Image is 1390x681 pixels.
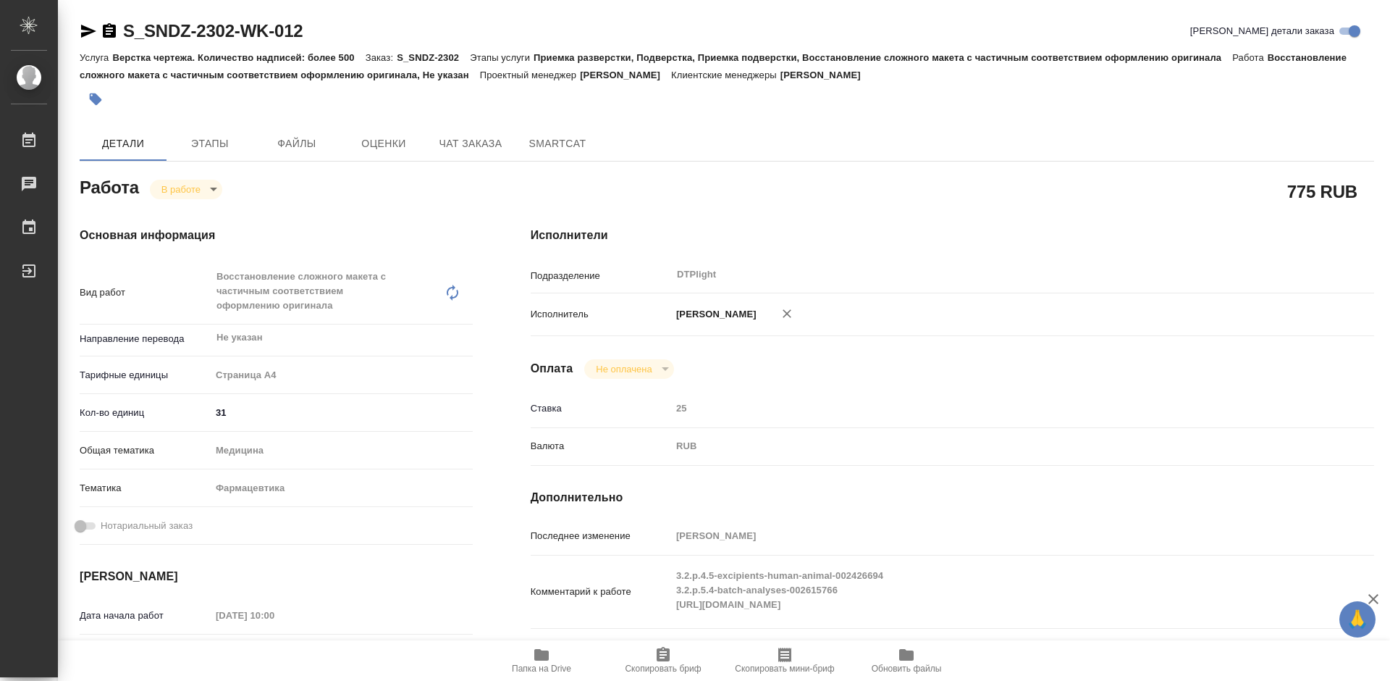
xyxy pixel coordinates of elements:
p: Подразделение [531,269,671,283]
button: Папка на Drive [481,640,602,681]
span: Чат заказа [436,135,505,153]
h2: Работа [80,173,139,199]
span: Скопировать бриф [625,664,701,674]
div: В работе [584,359,673,379]
p: Последнее изменение [531,529,671,543]
p: Тарифные единицы [80,368,211,383]
button: Обновить файлы [846,640,967,681]
input: Пустое поле [671,525,1304,546]
p: Комментарий к работе [531,585,671,599]
p: Кол-во единиц [80,406,211,420]
span: Файлы [262,135,332,153]
h4: Дополнительно [531,489,1374,506]
p: Этапы услуги [470,52,534,63]
div: Фармацевтика [211,476,473,501]
span: Детали [88,135,158,153]
a: S_SNDZ-2302-WK-012 [123,21,303,41]
button: Скопировать ссылку для ЯМессенджера [80,22,97,40]
button: Удалить исполнителя [771,298,803,330]
span: Скопировать мини-бриф [735,664,834,674]
p: Общая тематика [80,443,211,458]
p: Направление перевода [80,332,211,346]
span: Папка на Drive [512,664,571,674]
span: 🙏 [1345,604,1370,635]
p: Верстка чертежа. Количество надписей: более 500 [112,52,365,63]
p: Работа [1232,52,1268,63]
p: Тематика [80,481,211,496]
p: Клиентские менеджеры [671,70,780,80]
button: Не оплачена [591,363,656,375]
div: RUB [671,434,1304,459]
h4: Оплата [531,360,573,377]
p: Исполнитель [531,307,671,322]
p: [PERSON_NAME] [780,70,872,80]
p: Проектный менеджер [480,70,580,80]
p: Ставка [531,401,671,416]
p: S_SNDZ-2302 [397,52,470,63]
p: Валюта [531,439,671,454]
span: Нотариальный заказ [101,519,193,533]
h4: Исполнители [531,227,1374,244]
h2: 775 RUB [1287,179,1357,204]
p: Услуга [80,52,112,63]
p: [PERSON_NAME] [671,307,757,322]
textarea: /Clients/Sandoz/Orders/S_SNDZ-2302/DTP/S_SNDZ-2302-WK-012 [671,637,1304,661]
button: Скопировать ссылку [101,22,118,40]
p: Вид работ [80,285,211,300]
h4: Основная информация [80,227,473,244]
button: 🙏 [1339,601,1376,638]
textarea: 3.2.p.4.5-excipients-human-animal-002426694 3.2.p.5.4-batch-analyses-002615766 [URL][DOMAIN_NAME] [671,564,1304,617]
p: [PERSON_NAME] [580,70,671,80]
p: Заказ: [366,52,397,63]
button: Скопировать мини-бриф [724,640,846,681]
span: SmartCat [523,135,592,153]
span: [PERSON_NAME] детали заказа [1190,24,1334,38]
span: Обновить файлы [872,664,942,674]
p: Дата начала работ [80,609,211,623]
h4: [PERSON_NAME] [80,568,473,585]
button: В работе [157,183,205,196]
button: Скопировать бриф [602,640,724,681]
input: ✎ Введи что-нибудь [211,402,473,423]
span: Этапы [175,135,245,153]
span: Оценки [349,135,418,153]
button: Добавить тэг [80,83,111,115]
p: Приемка разверстки, Подверстка, Приемка подверстки, Восстановление сложного макета с частичным со... [534,52,1232,63]
div: Страница А4 [211,363,473,388]
input: Пустое поле [671,398,1304,419]
div: В работе [150,180,222,199]
div: Медицина [211,438,473,463]
input: Пустое поле [211,605,337,626]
